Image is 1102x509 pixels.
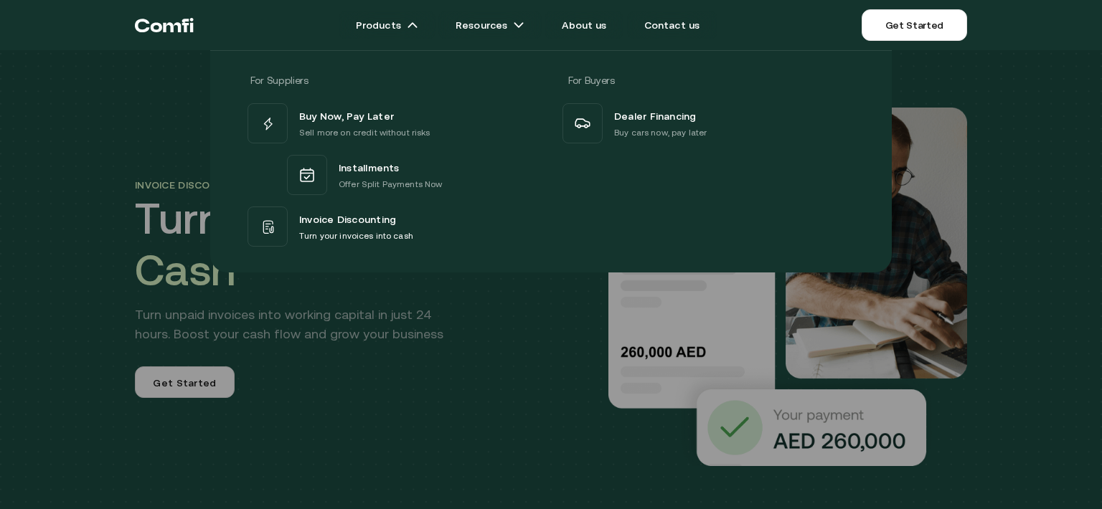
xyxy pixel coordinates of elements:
a: Resourcesarrow icons [438,11,542,39]
p: Offer Split Payments Now [339,177,442,191]
span: For Buyers [568,75,615,86]
a: Get Started [862,9,967,41]
a: Buy Now, Pay LaterSell more on credit without risks [245,100,542,146]
a: Productsarrow icons [339,11,435,39]
a: Invoice DiscountingTurn your invoices into cash [245,204,542,249]
a: Contact us [627,11,717,39]
a: Return to the top of the Comfi home page [135,4,194,47]
span: For Suppliers [250,75,308,86]
span: Installments [339,158,400,177]
span: Buy Now, Pay Later [299,107,394,125]
a: About us [545,11,623,39]
span: Invoice Discounting [299,210,396,229]
a: Dealer FinancingBuy cars now, pay later [560,100,857,146]
p: Buy cars now, pay later [614,125,707,140]
span: Dealer Financing [614,107,697,125]
img: arrow icons [407,19,418,31]
p: Turn your invoices into cash [299,229,413,243]
p: Sell more on credit without risks [299,125,430,140]
a: InstallmentsOffer Split Payments Now [245,146,542,204]
img: arrow icons [513,19,524,31]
